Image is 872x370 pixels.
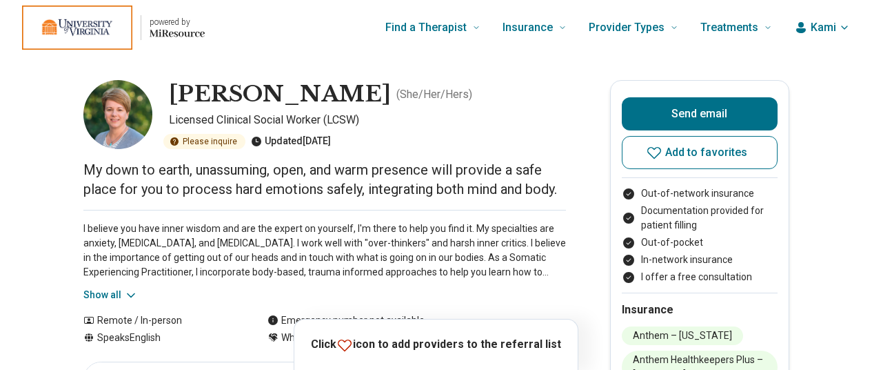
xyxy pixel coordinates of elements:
[622,186,778,201] li: Out-of-network insurance
[163,134,245,149] div: Please inquire
[267,313,425,328] div: Emergency number not available
[385,18,467,37] span: Find a Therapist
[83,313,240,328] div: Remote / In-person
[169,112,566,128] p: Licensed Clinical Social Worker (LCSW)
[22,6,205,50] a: Home page
[622,302,778,318] h2: Insurance
[83,222,566,280] p: I believe you have inner wisdom and are the expert on yourself, I'm there to help you find it. My...
[169,80,391,109] h1: [PERSON_NAME]
[281,331,306,345] span: White
[311,336,561,353] p: Click icon to add providers to the referral list
[396,86,472,103] p: ( She/Her/Hers )
[622,186,778,284] ul: Payment options
[83,160,566,199] p: My down to earth, unassuming, open, and warm presence will provide a safe place for you to proces...
[622,270,778,284] li: I offer a free consultation
[622,97,778,130] button: Send email
[622,327,743,345] li: Anthem – [US_STATE]
[503,18,553,37] span: Insurance
[811,19,836,36] span: Kami
[794,19,850,36] button: Kami
[83,331,240,345] div: Speaks English
[589,18,665,37] span: Provider Types
[251,134,331,149] div: Updated [DATE]
[622,136,778,169] button: Add to favorites
[150,17,205,28] p: powered by
[665,147,748,158] span: Add to favorites
[83,80,152,149] img: Sarah Cooper, Licensed Clinical Social Worker (LCSW)
[700,18,758,37] span: Treatments
[622,204,778,233] li: Documentation provided for patient filling
[622,235,778,250] li: Out-of-pocket
[83,288,138,302] button: Show all
[622,253,778,267] li: In-network insurance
